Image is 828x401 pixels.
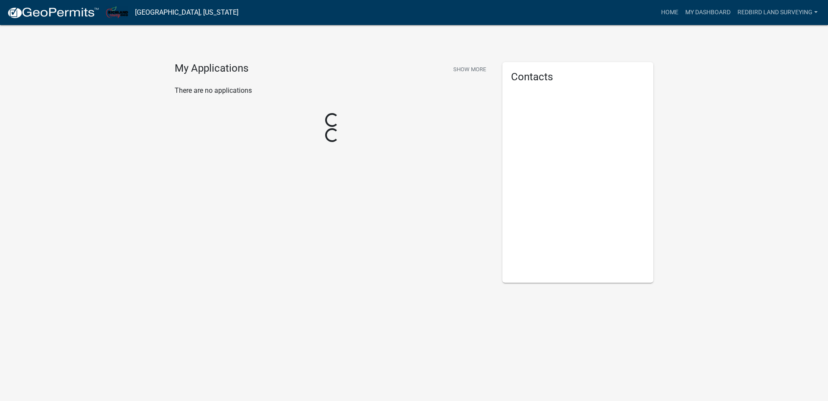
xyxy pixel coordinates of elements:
[511,71,645,83] h5: Contacts
[175,85,489,96] p: There are no applications
[450,62,489,76] button: Show More
[682,4,734,21] a: My Dashboard
[658,4,682,21] a: Home
[175,62,248,75] h4: My Applications
[734,4,821,21] a: Redbird Land Surveying
[135,5,238,20] a: [GEOGRAPHIC_DATA], [US_STATE]
[106,6,128,18] img: Richland County, Ohio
